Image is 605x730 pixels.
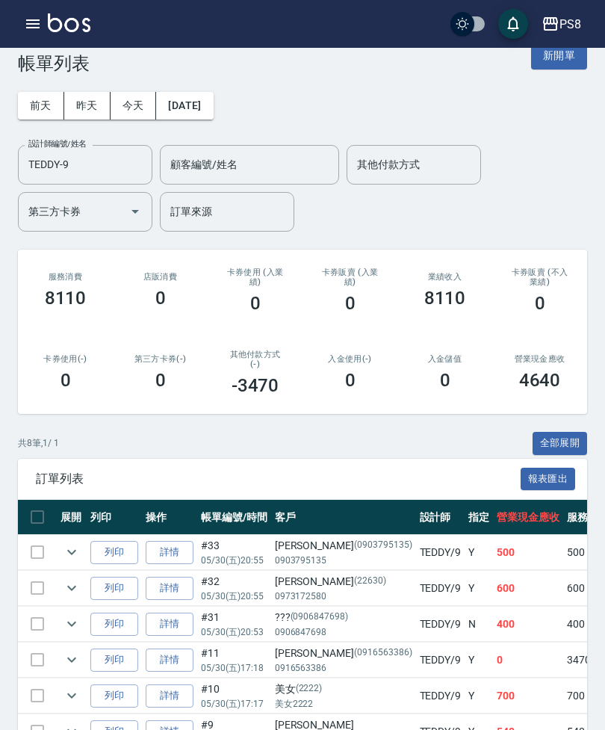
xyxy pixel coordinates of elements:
h3: 8110 [45,288,87,309]
button: 列印 [90,577,138,600]
button: expand row [60,649,83,671]
td: #11 [197,643,271,678]
td: Y [465,535,493,570]
h3: 0 [60,370,71,391]
th: 設計師 [416,500,465,535]
td: Y [465,678,493,714]
button: 列印 [90,613,138,636]
button: expand row [60,684,83,707]
div: PS8 [559,15,581,34]
th: 列印 [87,500,142,535]
span: 訂單列表 [36,471,521,486]
h3: 0 [155,370,166,391]
p: 美女2222 [275,697,412,711]
button: PS8 [536,9,587,40]
button: Open [123,199,147,223]
h2: 第三方卡券(-) [131,354,190,364]
td: 500 [493,535,563,570]
div: [PERSON_NAME] [275,574,412,590]
td: 700 [493,678,563,714]
h2: 其他付款方式(-) [226,350,285,369]
p: (0903795135) [354,538,412,554]
h3: 0 [250,293,261,314]
h3: 0 [155,288,166,309]
p: (0916563386) [354,646,412,661]
button: 列印 [90,649,138,672]
td: TEDDY /9 [416,643,465,678]
a: 詳情 [146,541,193,564]
h3: 4640 [519,370,561,391]
p: 0903795135 [275,554,412,567]
td: 600 [493,571,563,606]
h2: 入金使用(-) [320,354,379,364]
td: Y [465,643,493,678]
button: 昨天 [64,92,111,120]
p: 05/30 (五) 17:17 [201,697,267,711]
td: Y [465,571,493,606]
h3: 0 [345,370,356,391]
button: 新開單 [531,42,587,69]
td: TEDDY /9 [416,678,465,714]
td: TEDDY /9 [416,535,465,570]
p: 0973172580 [275,590,412,603]
p: 0906847698 [275,625,412,639]
td: #31 [197,607,271,642]
h2: 入金儲值 [415,354,474,364]
th: 帳單編號/時間 [197,500,271,535]
button: [DATE] [156,92,213,120]
a: 詳情 [146,577,193,600]
a: 報表匯出 [521,471,576,485]
td: TEDDY /9 [416,607,465,642]
button: 全部展開 [533,432,588,455]
div: [PERSON_NAME] [275,646,412,661]
p: 05/30 (五) 20:53 [201,625,267,639]
h2: 卡券使用(-) [36,354,95,364]
p: 05/30 (五) 20:55 [201,590,267,603]
a: 詳情 [146,649,193,672]
p: (22630) [354,574,386,590]
h2: 營業現金應收 [510,354,569,364]
button: expand row [60,577,83,599]
h3: 0 [345,293,356,314]
p: 共 8 筆, 1 / 1 [18,436,59,450]
h2: 卡券販賣 (入業績) [320,267,379,287]
button: 今天 [111,92,157,120]
h3: 0 [535,293,545,314]
p: 0916563386 [275,661,412,675]
h3: 服務消費 [36,272,95,282]
p: 05/30 (五) 17:18 [201,661,267,675]
button: 前天 [18,92,64,120]
p: 05/30 (五) 20:55 [201,554,267,567]
h3: 8110 [424,288,466,309]
label: 設計師編號/姓名 [28,138,87,149]
h2: 業績收入 [415,272,474,282]
td: #33 [197,535,271,570]
h3: 0 [440,370,450,391]
a: 詳情 [146,613,193,636]
p: (2222) [296,681,323,697]
th: 指定 [465,500,493,535]
p: (0906847698) [291,610,349,625]
h2: 卡券販賣 (不入業績) [510,267,569,287]
td: #32 [197,571,271,606]
h3: -3470 [232,375,279,396]
div: ??? [275,610,412,625]
h2: 店販消費 [131,272,190,282]
a: 詳情 [146,684,193,708]
td: #10 [197,678,271,714]
a: 新開單 [531,48,587,62]
img: Logo [48,13,90,32]
h3: 帳單列表 [18,53,90,74]
button: 列印 [90,541,138,564]
td: N [465,607,493,642]
button: expand row [60,613,83,635]
td: 0 [493,643,563,678]
div: [PERSON_NAME] [275,538,412,554]
button: 報表匯出 [521,468,576,491]
th: 營業現金應收 [493,500,563,535]
th: 展開 [57,500,87,535]
h2: 卡券使用 (入業績) [226,267,285,287]
button: save [498,9,528,39]
th: 操作 [142,500,197,535]
td: TEDDY /9 [416,571,465,606]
